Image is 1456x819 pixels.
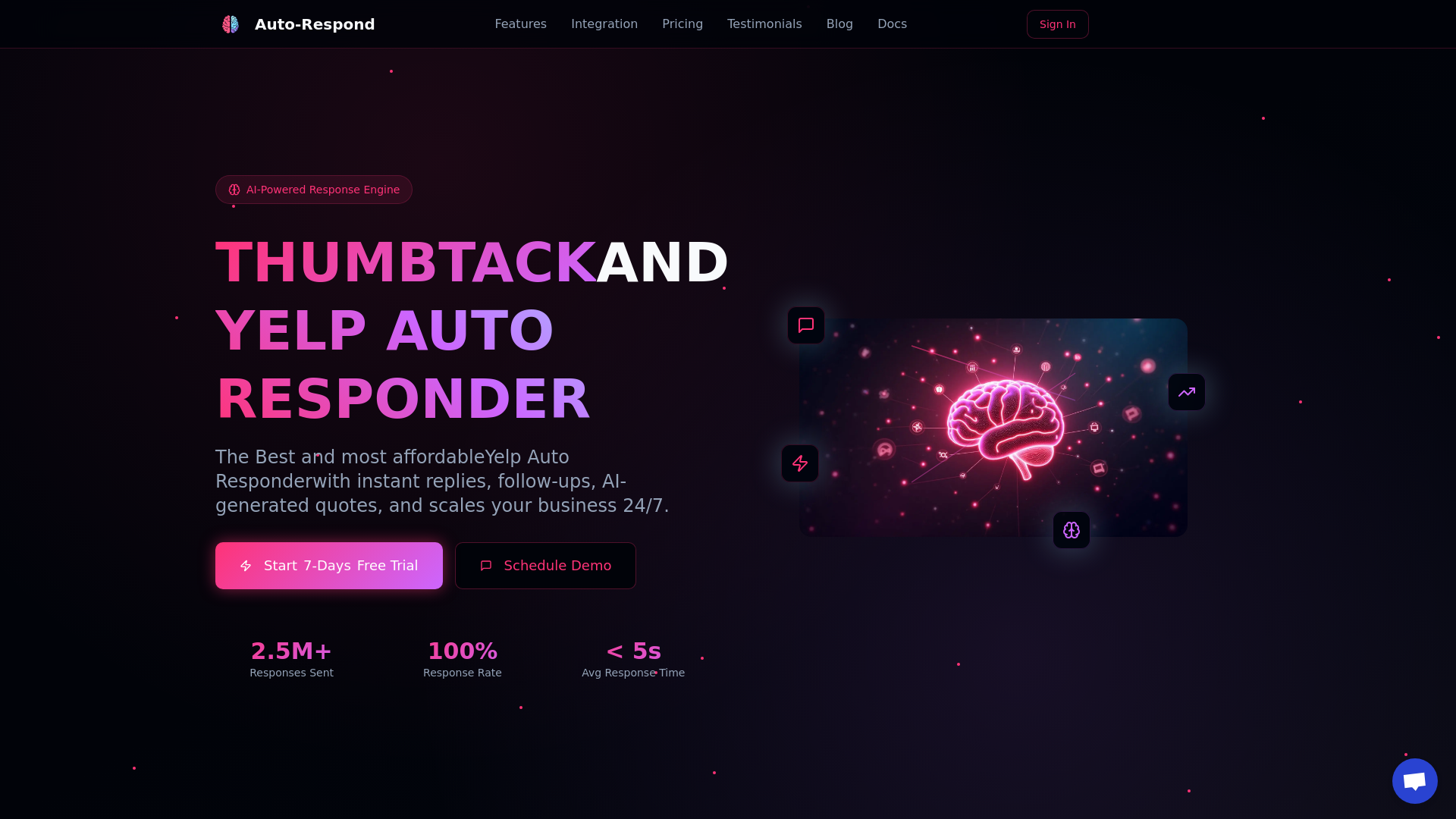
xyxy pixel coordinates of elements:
a: Features [494,15,547,33]
a: Docs [877,15,907,33]
iframe: Sign in with Google Button [1094,8,1248,42]
span: 7-Days [303,555,351,576]
div: < 5s [557,638,710,665]
div: Avg Response Time [557,665,710,680]
a: Auto-Respond [215,9,375,39]
span: THUMBTACK [215,231,596,294]
span: Yelp Auto Responder [215,447,570,492]
img: logo.svg [221,15,240,34]
p: The Best and most affordable with instant replies, follow-ups, AI-generated quotes, and scales yo... [215,445,710,518]
div: Response Rate [386,665,538,680]
a: Pricing [662,15,703,33]
a: Blog [827,15,853,33]
div: Open chat [1392,758,1438,804]
a: Testimonials [727,15,802,33]
div: Auto-Respond [255,14,375,35]
h1: YELP AUTO RESPONDER [215,297,710,433]
div: 100% [386,638,538,665]
span: AI-Powered Response Engine [246,182,400,197]
a: Sign In [1027,10,1089,39]
button: Schedule Demo [455,542,637,589]
span: AND [596,231,730,294]
a: Integration [571,15,638,33]
img: AI Neural Network Brain [799,318,1188,537]
div: 2.5M+ [215,638,368,665]
div: Responses Sent [215,665,368,680]
a: Start7-DaysFree Trial [215,542,443,589]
